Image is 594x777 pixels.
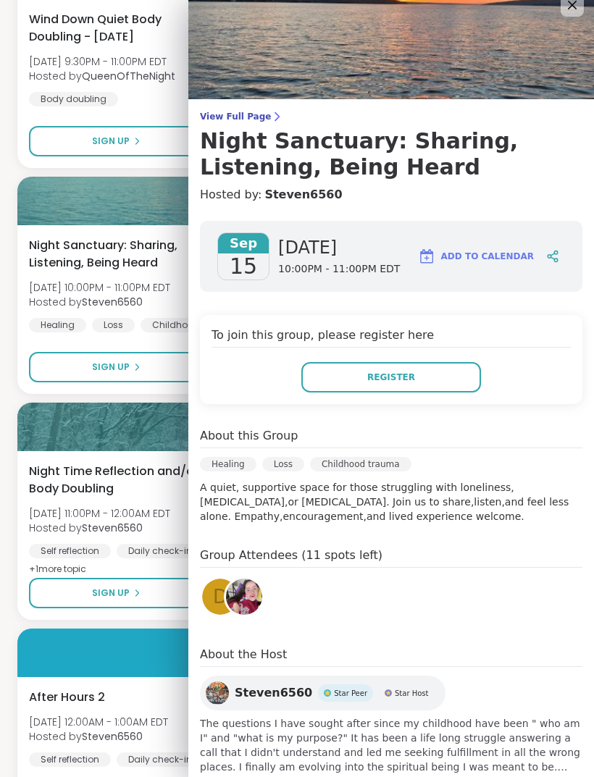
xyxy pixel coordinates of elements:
[418,248,435,265] img: ShareWell Logomark
[117,752,204,767] div: Daily check-in
[92,318,135,332] div: Loss
[29,521,170,535] span: Hosted by
[278,262,400,277] span: 10:00PM - 11:00PM EDT
[200,457,256,471] div: Healing
[29,54,175,69] span: [DATE] 9:30PM - 11:00PM EDT
[29,280,170,295] span: [DATE] 10:00PM - 11:00PM EDT
[324,689,331,697] img: Star Peer
[92,587,130,600] span: Sign Up
[224,576,264,617] a: Jasmine95
[29,352,204,382] button: Sign Up
[367,371,415,384] span: Register
[310,457,411,471] div: Childhood trauma
[117,544,204,558] div: Daily check-in
[29,295,170,309] span: Hosted by
[29,544,111,558] div: Self reflection
[395,688,428,699] span: Star Host
[82,729,143,744] b: Steven6560
[385,689,392,697] img: Star Host
[29,92,118,106] div: Body doubling
[218,233,269,253] span: Sep
[226,579,262,615] img: Jasmine95
[82,521,143,535] b: Steven6560
[29,69,175,83] span: Hosted by
[141,318,248,332] div: Childhood trauma
[29,578,204,608] button: Sign Up
[262,457,304,471] div: Loss
[92,361,130,374] span: Sign Up
[29,318,86,332] div: Healing
[206,681,229,705] img: Steven6560
[200,186,582,203] h4: Hosted by:
[29,715,168,729] span: [DATE] 12:00AM - 1:00AM EDT
[200,111,582,180] a: View Full PageNight Sanctuary: Sharing, Listening, Being Heard
[29,126,204,156] button: Sign Up
[200,676,445,710] a: Steven6560Steven6560Star PeerStar PeerStar HostStar Host
[82,69,175,83] b: QueenOfTheNight
[264,186,342,203] a: Steven6560
[334,688,367,699] span: Star Peer
[278,236,400,259] span: [DATE]
[200,716,582,774] span: The questions I have sought after since my childhood have been " who am I" and "what is my purpos...
[200,427,298,445] h4: About this Group
[200,547,582,568] h4: Group Attendees (11 spots left)
[29,11,216,46] span: Wind Down Quiet Body Doubling - [DATE]
[230,253,257,280] span: 15
[235,684,312,702] span: Steven6560
[213,583,227,611] span: d
[200,646,582,667] h4: About the Host
[29,463,216,497] span: Night Time Reflection and/or Body Doubling
[29,752,111,767] div: Self reflection
[29,506,170,521] span: [DATE] 11:00PM - 12:00AM EDT
[29,237,216,272] span: Night Sanctuary: Sharing, Listening, Being Heard
[200,480,582,524] p: A quiet, supportive space for those struggling with loneliness,[MEDICAL_DATA],or [MEDICAL_DATA]. ...
[212,327,571,348] h4: To join this group, please register here
[200,111,582,122] span: View Full Page
[200,128,582,180] h3: Night Sanctuary: Sharing, Listening, Being Heard
[92,135,130,148] span: Sign Up
[29,729,168,744] span: Hosted by
[301,362,481,392] button: Register
[441,250,534,263] span: Add to Calendar
[82,295,143,309] b: Steven6560
[29,689,105,706] span: After Hours 2
[411,239,540,274] button: Add to Calendar
[200,576,240,617] a: d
